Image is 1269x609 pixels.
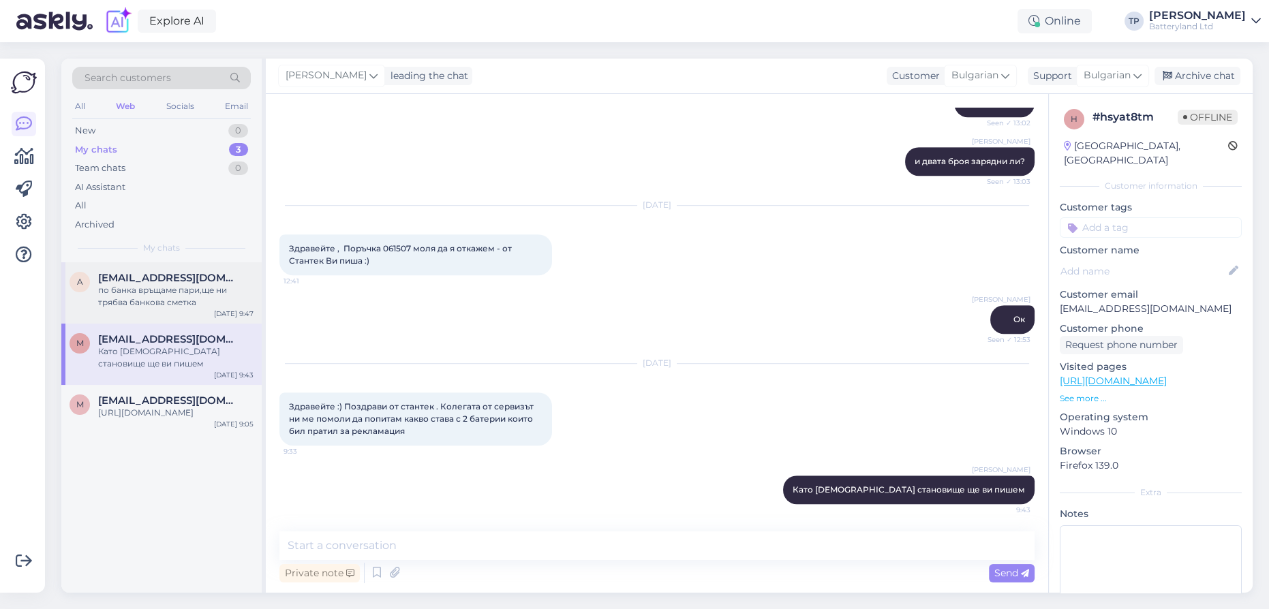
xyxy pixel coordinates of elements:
p: Customer name [1060,243,1242,257]
span: Search customers [85,71,171,85]
div: 0 [228,161,248,175]
div: Online [1018,9,1092,33]
p: See more ... [1060,392,1242,405]
span: Здравейте , Поръчка 061507 моля да я откажем - от Стантек Ви пиша :) [289,243,514,266]
span: m [76,399,84,409]
p: Firefox 139.0 [1060,458,1242,473]
span: Seen ✓ 12:53 [979,334,1030,345]
div: TP [1125,12,1144,31]
span: mitev5390@gmail.com [98,394,240,407]
img: Askly Logo [11,69,37,95]
div: leading the chat [385,69,468,83]
span: и двата броя зарядни ли? [915,156,1025,166]
div: [DATE] [279,199,1035,211]
span: [PERSON_NAME] [286,68,367,83]
p: Customer phone [1060,322,1242,336]
span: Ок [1013,314,1025,324]
p: Operating system [1060,410,1242,424]
div: 3 [229,143,248,157]
div: Като [DEMOGRAPHIC_DATA] становище ще ви пишем [98,345,254,370]
div: Web [113,97,138,115]
span: 12:41 [284,276,335,286]
div: My chats [75,143,117,157]
span: Offline [1178,110,1238,125]
div: [URL][DOMAIN_NAME] [98,407,254,419]
div: [DATE] 9:05 [214,419,254,429]
div: Request phone number [1060,336,1183,354]
div: AI Assistant [75,181,125,194]
span: Здравейте :) Поздрави от стантек . Колегата от сервизът ни ме помоли да попитам какво става с 2 б... [289,401,536,436]
div: Support [1028,69,1072,83]
div: Email [222,97,251,115]
span: My chats [143,242,180,254]
div: Team chats [75,161,125,175]
p: Visited pages [1060,360,1242,374]
div: [PERSON_NAME] [1149,10,1246,21]
span: [PERSON_NAME] [972,465,1030,475]
span: Send [994,567,1029,579]
div: Archived [75,218,114,232]
p: Browser [1060,444,1242,458]
input: Add a tag [1060,217,1242,238]
div: Customer [887,69,940,83]
span: 9:33 [284,446,335,456]
span: mehlemov@stantek.com [98,333,240,345]
div: Batteryland Ltd [1149,21,1246,32]
span: [PERSON_NAME] [972,294,1030,304]
span: 9:43 [979,505,1030,515]
span: Bulgarian [951,68,998,83]
span: a [77,277,83,287]
div: Private note [279,564,360,582]
a: [PERSON_NAME]Batteryland Ltd [1149,10,1261,32]
span: Seen ✓ 13:02 [979,118,1030,128]
div: Extra [1060,486,1242,499]
p: [EMAIL_ADDRESS][DOMAIN_NAME] [1060,302,1242,316]
div: Socials [164,97,197,115]
a: [URL][DOMAIN_NAME] [1060,375,1167,387]
span: m [76,338,84,348]
div: [DATE] 9:47 [214,309,254,319]
div: по банка връщаме пари,ще ни трябва банкова сметка [98,284,254,309]
div: Customer information [1060,180,1242,192]
span: Seen ✓ 13:03 [979,176,1030,187]
div: [DATE] 9:43 [214,370,254,380]
img: explore-ai [104,7,132,35]
p: Notes [1060,507,1242,521]
div: [GEOGRAPHIC_DATA], [GEOGRAPHIC_DATA] [1064,139,1228,168]
p: Customer email [1060,287,1242,302]
span: h [1071,114,1077,124]
div: [DATE] [279,357,1035,369]
span: [PERSON_NAME] [972,136,1030,146]
div: All [75,199,87,213]
div: Archive chat [1155,67,1240,85]
div: 0 [228,124,248,138]
div: # hsyat8tm [1092,109,1178,125]
span: Като [DEMOGRAPHIC_DATA] становище ще ви пишем [793,484,1025,495]
span: aleks4224@abv.bg [98,272,240,284]
div: All [72,97,88,115]
p: Windows 10 [1060,424,1242,439]
p: Customer tags [1060,200,1242,215]
input: Add name [1060,264,1226,279]
div: New [75,124,95,138]
a: Explore AI [138,10,216,33]
span: Bulgarian [1084,68,1131,83]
